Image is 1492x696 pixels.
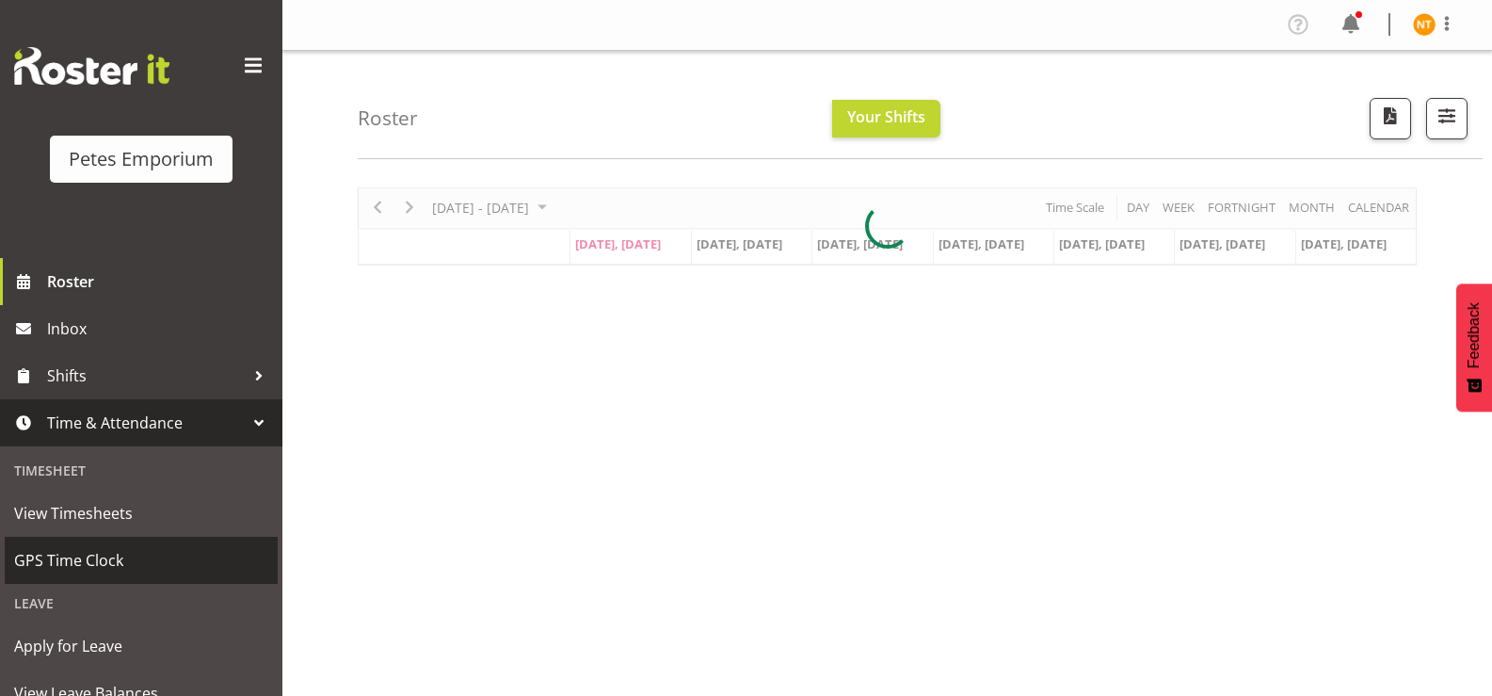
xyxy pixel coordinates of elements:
[1413,13,1436,36] img: nicole-thomson8388.jpg
[358,107,418,129] h4: Roster
[47,267,273,296] span: Roster
[47,315,273,343] span: Inbox
[14,499,268,527] span: View Timesheets
[5,584,278,623] div: Leave
[5,490,278,537] a: View Timesheets
[47,409,245,437] span: Time & Attendance
[832,100,940,138] button: Your Shifts
[5,537,278,584] a: GPS Time Clock
[5,451,278,490] div: Timesheet
[47,362,245,390] span: Shifts
[14,47,169,85] img: Rosterit website logo
[1456,283,1492,412] button: Feedback - Show survey
[1426,98,1468,139] button: Filter Shifts
[847,106,925,127] span: Your Shifts
[5,623,278,670] a: Apply for Leave
[69,145,214,173] div: Petes Emporium
[1370,98,1411,139] button: Download a PDF of the roster according to the set date range.
[14,632,268,660] span: Apply for Leave
[1466,302,1483,368] span: Feedback
[14,546,268,575] span: GPS Time Clock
